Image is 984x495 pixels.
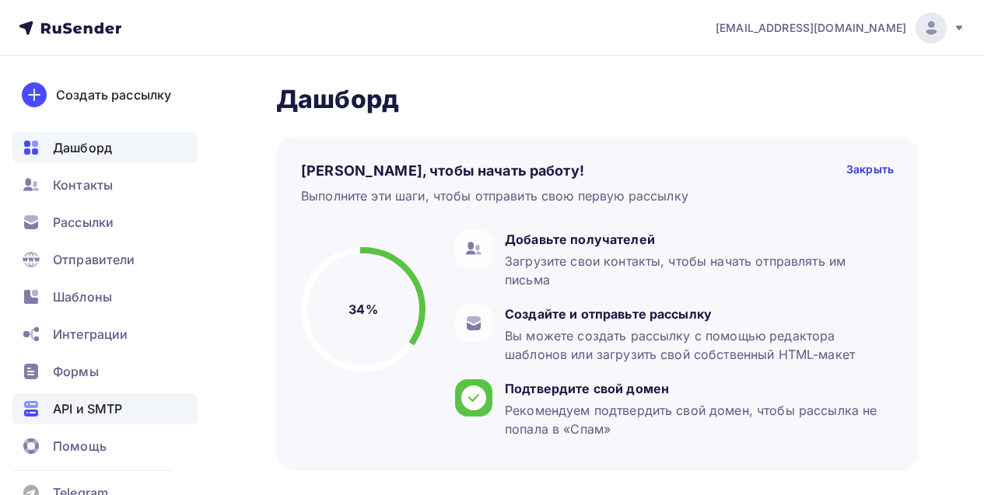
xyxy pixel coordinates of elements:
[12,356,198,387] a: Формы
[53,176,113,194] span: Контакты
[716,20,906,36] span: [EMAIL_ADDRESS][DOMAIN_NAME]
[12,207,198,238] a: Рассылки
[505,379,886,398] div: Подтвердите свой домен
[505,230,886,249] div: Добавьте получателей
[12,132,198,163] a: Дашборд
[12,281,198,312] a: Шаблоны
[53,362,99,381] span: Формы
[53,213,114,232] span: Рассылки
[53,250,135,269] span: Отправители
[53,138,112,157] span: Дашборд
[846,162,894,180] div: Закрыть
[12,244,198,275] a: Отправители
[716,12,965,44] a: [EMAIL_ADDRESS][DOMAIN_NAME]
[505,326,886,364] div: Вы можете создать рассылку с помощью редактора шаблонов или загрузить свой собственный HTML-макет
[505,401,886,438] div: Рекомендуем подтвердить свой домен, чтобы рассылка не попала в «Спам»
[348,300,377,319] h5: 34%
[12,169,198,200] a: Контакты
[53,288,112,306] span: Шаблоны
[276,84,919,115] h2: Дашборд
[301,162,584,180] h4: [PERSON_NAME], чтобы начать работу!
[53,437,107,455] span: Помощь
[56,85,171,104] div: Создать рассылку
[505,252,886,289] div: Загрузите свои контакты, чтобы начать отправлять им письма
[505,305,886,323] div: Создайте и отправьте рассылку
[53,399,122,418] span: API и SMTP
[53,325,128,343] span: Интеграции
[301,186,688,205] div: Выполните эти шаги, чтобы отправить свою первую рассылку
